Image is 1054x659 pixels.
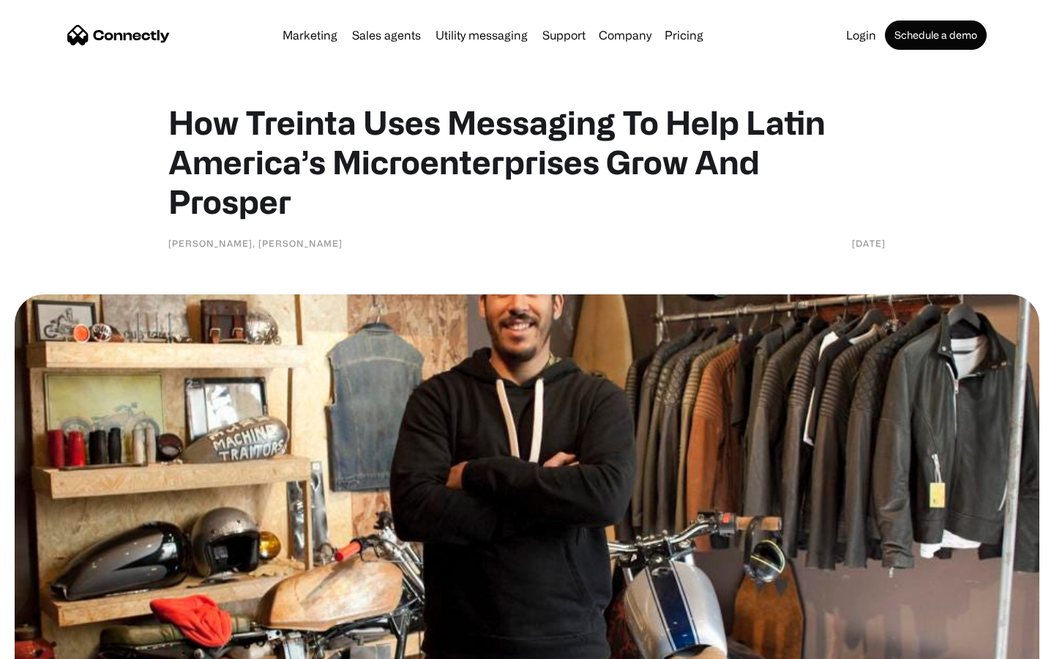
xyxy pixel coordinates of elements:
div: Company [599,25,651,45]
aside: Language selected: English [15,633,88,654]
div: [PERSON_NAME], [PERSON_NAME] [168,236,343,250]
a: Pricing [659,29,709,41]
a: home [67,24,170,46]
div: Company [594,25,656,45]
div: [DATE] [852,236,886,250]
ul: Language list [29,633,88,654]
a: Marketing [277,29,343,41]
h1: How Treinta Uses Messaging To Help Latin America’s Microenterprises Grow And Prosper [168,103,886,221]
a: Support [537,29,591,41]
a: Login [840,29,882,41]
a: Schedule a demo [885,21,987,50]
a: Utility messaging [430,29,534,41]
a: Sales agents [346,29,427,41]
